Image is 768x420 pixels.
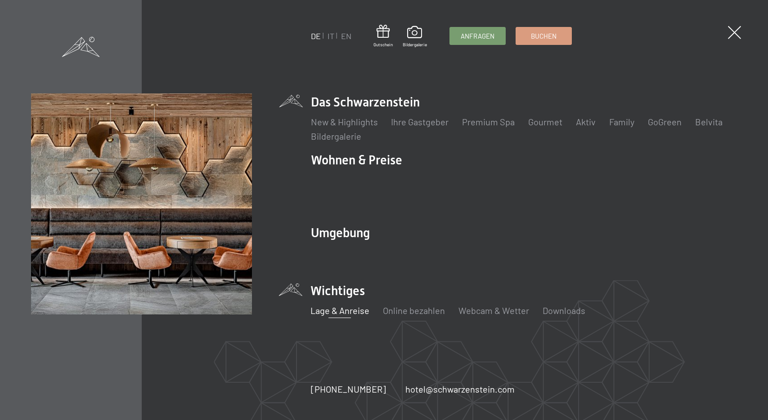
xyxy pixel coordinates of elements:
[516,27,571,44] a: Buchen
[310,305,369,316] a: Lage & Anreise
[543,305,585,316] a: Downloads
[609,116,634,127] a: Family
[528,116,562,127] a: Gourmet
[531,31,557,41] span: Buchen
[403,41,427,48] span: Bildergalerie
[310,384,386,394] span: [PHONE_NUMBER]
[458,305,529,316] a: Webcam & Wetter
[461,31,494,41] span: Anfragen
[373,25,393,48] a: Gutschein
[648,116,682,127] a: GoGreen
[695,116,723,127] a: Belvita
[391,116,449,127] a: Ihre Gastgeber
[310,383,386,395] a: [PHONE_NUMBER]
[310,116,377,127] a: New & Highlights
[405,383,515,395] a: hotel@schwarzenstein.com
[450,27,505,44] a: Anfragen
[576,116,596,127] a: Aktiv
[462,116,515,127] a: Premium Spa
[31,93,252,314] img: Wellnesshotels - Bar - Spieltische - Kinderunterhaltung
[310,131,361,141] a: Bildergalerie
[403,26,427,48] a: Bildergalerie
[373,41,393,48] span: Gutschein
[310,31,320,41] a: DE
[383,305,445,316] a: Online bezahlen
[327,31,334,41] a: IT
[341,31,351,41] a: EN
